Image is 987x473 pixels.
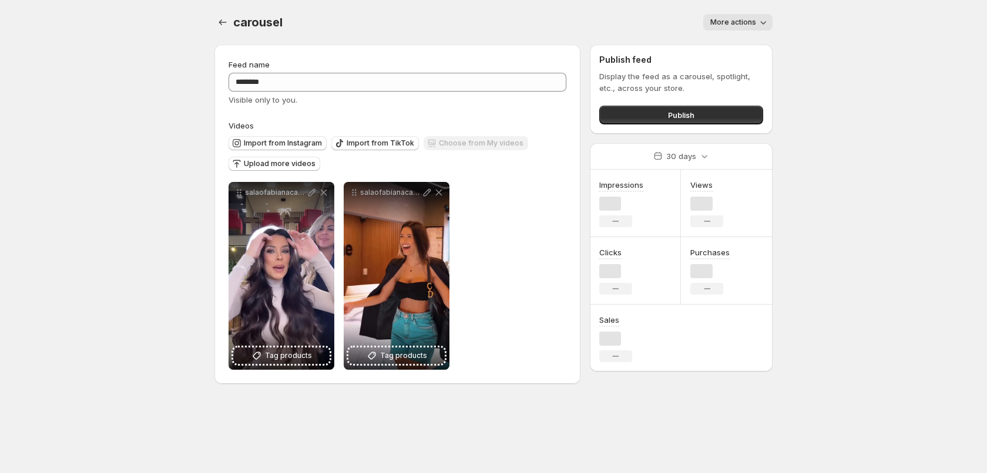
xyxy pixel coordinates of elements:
h2: Publish feed [599,54,763,66]
button: Settings [214,14,231,31]
p: salaofabianacavalcanti 3 [360,188,421,197]
h3: Sales [599,314,619,326]
button: Tag products [233,347,330,364]
button: Import from TikTok [331,136,419,150]
div: salaofabianacavalcanti 3Tag products [344,182,449,370]
span: carousel [233,15,282,29]
span: Import from TikTok [347,138,414,148]
h3: Impressions [599,179,643,191]
span: Publish [668,109,694,121]
span: Tag products [380,350,427,361]
button: Import from Instagram [229,136,327,150]
p: 30 days [666,150,696,162]
p: Display the feed as a carousel, spotlight, etc., across your store. [599,70,763,94]
span: Visible only to you. [229,95,297,104]
h3: Views [690,179,713,191]
button: More actions [703,14,773,31]
h3: Clicks [599,246,622,258]
span: Upload more videos [244,159,315,168]
span: More actions [710,18,756,27]
p: salaofabianacavalcanti 4 [245,188,306,197]
span: Videos [229,121,254,130]
button: Tag products [348,347,445,364]
div: salaofabianacavalcanti 4Tag products [229,182,334,370]
span: Feed name [229,60,270,69]
h3: Purchases [690,246,730,258]
button: Upload more videos [229,157,320,171]
button: Publish [599,106,763,124]
span: Import from Instagram [244,138,322,148]
span: Tag products [265,350,312,361]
